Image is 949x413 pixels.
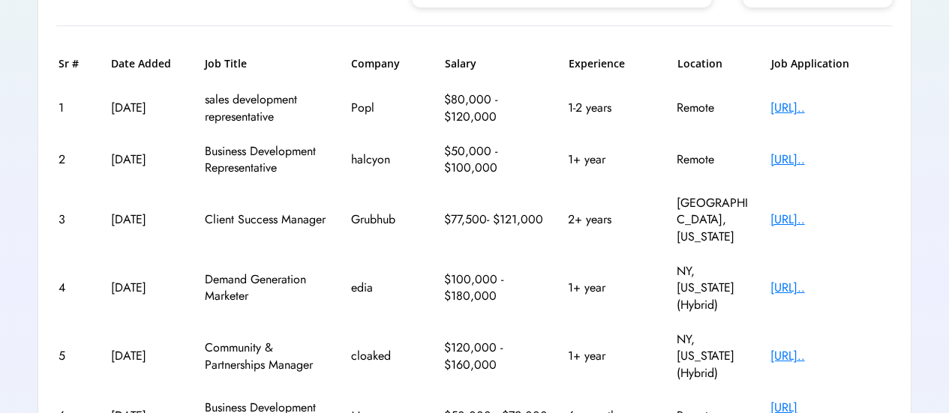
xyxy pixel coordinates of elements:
[677,195,752,245] div: [GEOGRAPHIC_DATA], [US_STATE]
[444,340,549,373] div: $120,000 - $160,000
[351,100,426,116] div: Popl
[111,348,186,364] div: [DATE]
[351,280,426,296] div: edia
[568,211,658,228] div: 2+ years
[677,263,752,313] div: NY, [US_STATE] (Hybrid)
[59,151,92,168] div: 2
[205,211,332,228] div: Client Success Manager
[111,100,186,116] div: [DATE]
[770,348,890,364] div: [URL]..
[351,211,426,228] div: Grubhub
[111,151,186,168] div: [DATE]
[59,56,92,71] h6: Sr #
[568,280,658,296] div: 1+ year
[351,348,426,364] div: cloaked
[770,100,890,116] div: [URL]..
[677,331,752,382] div: NY, [US_STATE] (Hybrid)
[568,348,658,364] div: 1+ year
[205,56,247,71] h6: Job Title
[771,56,891,71] h6: Job Application
[444,91,549,125] div: $80,000 - $120,000
[205,340,332,373] div: Community & Partnerships Manager
[770,151,890,168] div: [URL]..
[111,280,186,296] div: [DATE]
[677,56,752,71] h6: Location
[445,56,550,71] h6: Salary
[111,211,186,228] div: [DATE]
[677,100,752,116] div: Remote
[444,211,549,228] div: $77,500- $121,000
[351,151,426,168] div: halcyon
[59,280,92,296] div: 4
[59,348,92,364] div: 5
[568,151,658,168] div: 1+ year
[111,56,186,71] h6: Date Added
[444,143,549,177] div: $50,000 - $100,000
[770,211,890,228] div: [URL]..
[205,91,332,125] div: sales development representative
[205,143,332,177] div: Business Development Representative
[59,100,92,116] div: 1
[205,271,332,305] div: Demand Generation Marketer
[59,211,92,228] div: 3
[351,56,426,71] h6: Company
[444,271,549,305] div: $100,000 - $180,000
[568,100,658,116] div: 1-2 years
[677,151,752,168] div: Remote
[770,280,890,296] div: [URL]..
[569,56,659,71] h6: Experience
